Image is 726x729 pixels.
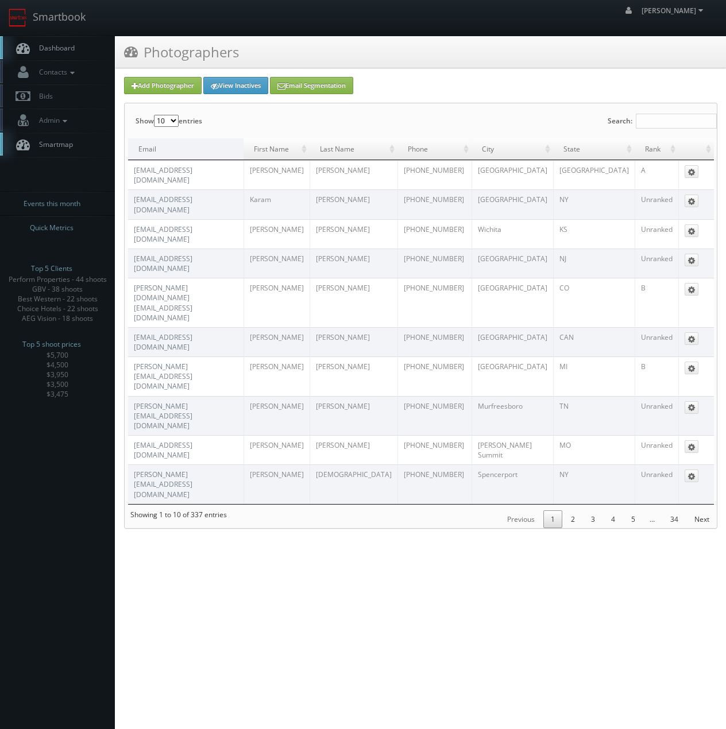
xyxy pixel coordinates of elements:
[553,189,635,219] td: NY
[244,189,310,219] td: Karam
[563,510,582,528] a: 2
[9,9,27,27] img: smartbook-logo.png
[310,327,397,356] td: [PERSON_NAME]
[270,77,353,94] a: Email Segmentation
[553,138,635,160] td: State: activate to sort column ascending
[397,219,471,249] td: [PHONE_NUMBER]
[584,510,603,528] a: 3
[472,435,553,464] td: [PERSON_NAME] Summit
[244,396,310,435] td: [PERSON_NAME]
[310,138,397,160] td: Last Name: activate to sort column ascending
[33,43,75,53] span: Dashboard
[134,195,192,214] a: [EMAIL_ADDRESS][DOMAIN_NAME]
[500,510,542,528] a: Previous
[134,332,192,352] a: [EMAIL_ADDRESS][DOMAIN_NAME]
[553,249,635,278] td: NJ
[635,278,679,327] td: B
[553,356,635,395] td: MI
[244,160,310,189] td: [PERSON_NAME]
[124,42,239,62] h3: Photographers
[397,160,471,189] td: [PHONE_NUMBER]
[33,67,78,77] span: Contacts
[22,339,81,350] span: Top 5 shoot prices
[635,435,679,464] td: Unranked
[310,189,397,219] td: [PERSON_NAME]
[472,249,553,278] td: [GEOGRAPHIC_DATA]
[310,356,397,395] td: [PERSON_NAME]
[244,356,310,395] td: [PERSON_NAME]
[154,115,179,127] select: Showentries
[687,510,717,528] a: Next
[472,138,553,160] td: City: activate to sort column ascending
[310,464,397,503] td: [DEMOGRAPHIC_DATA]
[397,396,471,435] td: [PHONE_NUMBER]
[33,115,70,125] span: Admin
[244,219,310,249] td: [PERSON_NAME]
[33,91,53,101] span: Bids
[124,77,202,94] a: Add Photographer
[244,138,310,160] td: First Name: activate to sort column ascending
[310,249,397,278] td: [PERSON_NAME]
[128,138,244,160] td: Email: activate to sort column descending
[134,401,192,431] a: [PERSON_NAME][EMAIL_ADDRESS][DOMAIN_NAME]
[397,249,471,278] td: [PHONE_NUMBER]
[244,327,310,356] td: [PERSON_NAME]
[635,464,679,503] td: Unranked
[397,435,471,464] td: [PHONE_NUMBER]
[472,278,553,327] td: [GEOGRAPHIC_DATA]
[33,139,73,149] span: Smartmap
[553,435,635,464] td: MO
[635,160,679,189] td: A
[397,464,471,503] td: [PHONE_NUMBER]
[472,396,553,435] td: Murfreesboro
[134,165,192,185] a: [EMAIL_ADDRESS][DOMAIN_NAME]
[553,464,635,503] td: NY
[244,249,310,278] td: [PERSON_NAME]
[635,356,679,395] td: B
[624,510,643,528] a: 5
[472,160,553,189] td: [GEOGRAPHIC_DATA]
[643,514,662,524] span: …
[472,356,553,395] td: [GEOGRAPHIC_DATA]
[24,198,80,210] span: Events this month
[134,362,192,391] a: [PERSON_NAME][EMAIL_ADDRESS][DOMAIN_NAME]
[31,263,72,274] span: Top 5 Clients
[310,435,397,464] td: [PERSON_NAME]
[310,278,397,327] td: [PERSON_NAME]
[635,189,679,219] td: Unranked
[397,327,471,356] td: [PHONE_NUMBER]
[553,327,635,356] td: CAN
[635,327,679,356] td: Unranked
[472,464,553,503] td: Spencerport
[553,219,635,249] td: KS
[134,254,192,273] a: [EMAIL_ADDRESS][DOMAIN_NAME]
[472,219,553,249] td: Wichita
[635,396,679,435] td: Unranked
[553,160,635,189] td: [GEOGRAPHIC_DATA]
[543,510,562,528] a: 1
[472,189,553,219] td: [GEOGRAPHIC_DATA]
[134,440,192,460] a: [EMAIL_ADDRESS][DOMAIN_NAME]
[136,103,202,138] label: Show entries
[397,356,471,395] td: [PHONE_NUMBER]
[244,435,310,464] td: [PERSON_NAME]
[134,224,192,244] a: [EMAIL_ADDRESS][DOMAIN_NAME]
[244,278,310,327] td: [PERSON_NAME]
[635,219,679,249] td: Unranked
[310,219,397,249] td: [PERSON_NAME]
[30,222,74,234] span: Quick Metrics
[310,396,397,435] td: [PERSON_NAME]
[642,6,706,15] span: [PERSON_NAME]
[636,114,717,129] input: Search:
[397,189,471,219] td: [PHONE_NUMBER]
[134,470,192,499] a: [PERSON_NAME][EMAIL_ADDRESS][DOMAIN_NAME]
[635,138,679,160] td: Rank: activate to sort column ascending
[397,138,471,160] td: Phone: activate to sort column ascending
[608,103,717,138] label: Search:
[125,505,227,525] div: Showing 1 to 10 of 337 entries
[678,138,713,160] td: : activate to sort column ascending
[134,283,192,322] a: [PERSON_NAME][DOMAIN_NAME][EMAIL_ADDRESS][DOMAIN_NAME]
[244,464,310,503] td: [PERSON_NAME]
[604,510,623,528] a: 4
[553,396,635,435] td: TN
